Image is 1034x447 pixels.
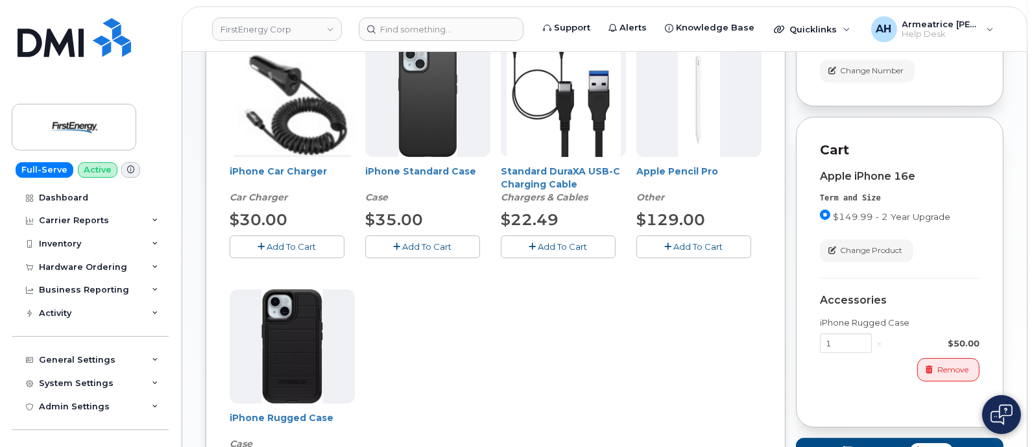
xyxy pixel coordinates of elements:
[538,241,588,252] span: Add To Cart
[230,165,327,177] a: iPhone Car Charger
[534,15,599,41] a: Support
[862,16,1003,42] div: Armeatrice Hargro
[398,43,457,157] img: Symmetry.jpg
[991,404,1013,425] img: Open chat
[937,364,968,376] span: Remove
[365,236,480,258] button: Add To Cart
[501,236,616,258] button: Add To Cart
[212,18,342,41] a: FirstEnergy Corp
[789,24,837,34] span: Quicklinks
[230,45,355,154] img: iphonesecg.jpg
[902,29,980,40] span: Help Desk
[230,191,287,203] em: Car Charger
[820,295,980,306] div: Accessories
[501,210,559,229] span: $22.49
[820,193,980,204] div: Term and Size
[636,165,762,204] div: Apple Pencil Pro
[230,236,344,258] button: Add To Cart
[887,337,980,350] div: $50.00
[833,211,950,222] span: $149.99 - 2 Year Upgrade
[230,412,333,424] a: iPhone Rugged Case
[674,241,723,252] span: Add To Cart
[365,165,490,204] div: iPhone Standard Case
[820,239,913,262] button: Change Product
[359,18,523,41] input: Find something...
[619,21,647,34] span: Alerts
[365,210,423,229] span: $35.00
[820,171,980,182] div: Apple iPhone 16e
[820,210,830,220] input: $149.99 - 2 Year Upgrade
[267,241,317,252] span: Add To Cart
[636,236,751,258] button: Add To Cart
[230,210,287,229] span: $30.00
[820,317,980,329] div: iPhone Rugged Case
[917,358,980,381] button: Remove
[507,43,621,157] img: ChargeCable.jpg
[554,21,590,34] span: Support
[876,21,892,37] span: AH
[840,65,904,77] span: Change Number
[902,19,980,29] span: Armeatrice [PERSON_NAME]
[261,289,323,404] img: Defender.jpg
[403,241,452,252] span: Add To Cart
[636,165,718,177] a: Apple Pencil Pro
[501,165,626,204] div: Standard DuraXA USB-C Charging Cable
[820,141,980,160] p: Cart
[840,245,902,256] span: Change Product
[636,210,705,229] span: $129.00
[678,43,719,157] img: PencilPro.jpg
[230,165,355,204] div: iPhone Car Charger
[765,16,860,42] div: Quicklinks
[599,15,656,41] a: Alerts
[872,337,887,350] div: x
[636,191,664,203] em: Other
[365,165,476,177] a: iPhone Standard Case
[820,60,915,82] button: Change Number
[501,165,620,190] a: Standard DuraXA USB-C Charging Cable
[501,191,588,203] em: Chargers & Cables
[365,191,388,203] em: Case
[676,21,754,34] span: Knowledge Base
[656,15,763,41] a: Knowledge Base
